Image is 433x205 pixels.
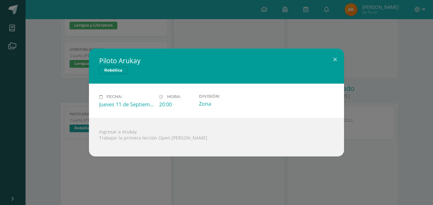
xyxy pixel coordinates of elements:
[99,66,127,74] span: Robótica
[199,94,254,99] label: División:
[167,95,181,99] span: Hora:
[159,101,194,108] div: 20:00
[99,56,334,65] h2: Piloto Arukay
[106,95,122,99] span: Fecha:
[99,101,154,108] div: Jueves 11 de Septiembre
[89,118,344,156] div: Ingresar a Arukay Trabajar la primera lección Open [PERSON_NAME]
[326,49,344,70] button: Close (Esc)
[199,100,254,107] div: Zona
